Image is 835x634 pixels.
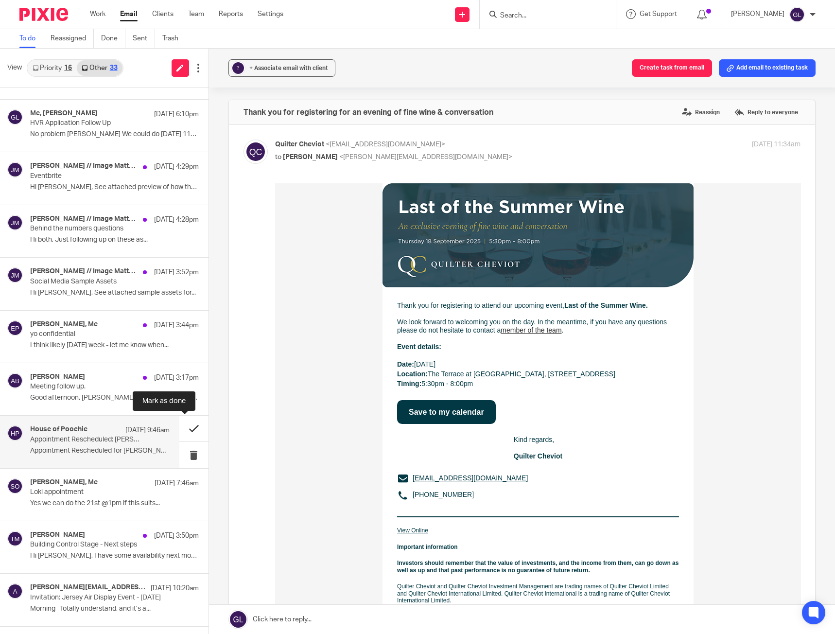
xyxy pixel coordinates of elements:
button: Add email to existing task [719,59,816,77]
a: Trash [162,29,186,48]
img: svg%3E [7,109,23,125]
h4: House of Poochie [30,425,87,434]
div: 16 [64,65,72,71]
p: [DATE] 10:20am [151,583,199,593]
div: 33 [110,65,118,71]
span: Investors should remember that the value of investments, and the income from them, can go down as... [122,376,403,390]
a: member of the team [226,143,286,151]
img: svg%3E [7,373,23,388]
img: svg%3E [7,162,23,177]
h4: [PERSON_NAME] // Image Matters [30,162,138,170]
p: Loki appointment [30,488,165,496]
h4: [PERSON_NAME][EMAIL_ADDRESS][PERSON_NAME][DOMAIN_NAME], Me [30,583,146,592]
label: Reassign [679,105,722,120]
span: Get Support [640,11,677,18]
p: Yes we can do the 21st @1pm if this suits... [30,499,199,508]
p: [DATE] 4:28pm [154,215,199,225]
span: View [7,63,22,73]
p: Morning Totally understand, and it’s a... [30,605,199,613]
p: [DATE] 3:52pm [154,267,199,277]
img: svg%3E [789,7,805,22]
strong: Quilter Cheviot [239,269,287,277]
p: Eventbrite [30,172,165,180]
a: Settings [258,9,283,19]
a: Save to my calendar [122,217,221,241]
p: Building Control Stage - Next steps [30,541,165,549]
p: I think likely [DATE] week - let me know when... [30,341,199,350]
p: No problem [PERSON_NAME] We could do [DATE] 11th ? ... [30,130,199,139]
p: [DATE] 7:46am [155,478,199,488]
strong: Last of the Summer Wine. [289,118,373,126]
h4: [PERSON_NAME], Me [30,478,98,487]
p: Good afternoon, [PERSON_NAME] and [PERSON_NAME], It... [30,394,199,402]
div: We look forward to welcoming you on the day. In the meantime, if you have any questions please do... [122,135,404,151]
img: svg%3E [7,320,23,336]
div: [PHONE_NUMBER] [138,307,253,316]
span: Unsubscribe [122,535,155,542]
p: [PERSON_NAME] [731,9,784,19]
h4: [PERSON_NAME], Me [30,320,98,329]
p: [DATE] 4:29pm [154,162,199,172]
div: Kind regards, [239,252,287,277]
img: svg%3E [7,215,23,230]
h4: [PERSON_NAME] [30,531,85,539]
a: Sent [133,29,155,48]
img: svg%3E [7,478,23,494]
img: svg%3E [7,583,23,599]
label: Reply to everyone [732,105,800,120]
a: Priority16 [28,60,77,76]
a: [EMAIL_ADDRESS][DOMAIN_NAME] [138,291,253,299]
p: HVR Application Follow Up [30,119,165,127]
p: [DATE] 3:50pm [154,531,199,541]
span: Important information [122,360,183,367]
button: Create task from email [632,59,712,77]
span: The Terrace at [GEOGRAPHIC_DATA], [STREET_ADDRESS] [122,187,340,194]
a: Unsubscribe [122,534,155,542]
input: Search [499,12,587,20]
p: [DATE] 3:17pm [154,373,199,383]
p: [DATE] 9:46am [125,425,170,435]
span: Event details: [122,159,166,167]
h4: [PERSON_NAME] // Image Matters [30,215,138,223]
a: Work [90,9,105,19]
a: Reports [219,9,243,19]
span: + Associate email with client [249,65,328,71]
span: 5:30pm - 8:00pm [146,196,198,204]
h4: [PERSON_NAME] // Image Matters [30,267,138,276]
div: Thank you for registering to attend our upcoming event, [122,118,404,126]
span: <[EMAIL_ADDRESS][DOMAIN_NAME]> [326,141,445,148]
span: View Online [122,344,153,351]
a: View Online [122,342,153,351]
p: yo confidential [30,330,165,338]
h4: Me, [PERSON_NAME] [30,109,98,118]
h4: [PERSON_NAME] [30,373,85,381]
img: Pixie [19,8,68,21]
p: Behind the numbers questions [30,225,165,233]
p: Hi [PERSON_NAME], See attached sample assets for... [30,289,199,297]
h4: Thank you for registering for an evening of fine wine & conversation [244,107,493,117]
img: svg%3E [7,267,23,283]
p: [DATE] 3:44pm [154,320,199,330]
span: Location: [122,187,153,194]
p: Social Media Sample Assets [30,278,165,286]
a: Reassigned [51,29,94,48]
img: Visit https://www.quiltercheviot.com/ [220,571,306,615]
p: Hi both, Just following up on these as... [30,236,199,244]
p: Invitation: Jersey Air Display Event - [DATE] [30,594,165,602]
p: Appointment Rescheduled for [PERSON_NAME] What... [30,447,170,455]
p: Hi [PERSON_NAME], See attached preview of how the... [30,183,199,192]
span: [PERSON_NAME] [283,154,338,160]
img: svg%3E [7,425,23,441]
p: Hi [PERSON_NAME], I have some availability next month... [30,552,199,560]
span: to [275,154,281,160]
span: [DATE] [122,177,160,185]
span: Save to my calendar [134,225,209,233]
p: [DATE] 6:10pm [154,109,199,119]
img: svg%3E [7,531,23,546]
span: Quilter Cheviot and Quilter Cheviot Investment Management are trading names of Quilter Cheviot Li... [122,400,403,526]
div: ? [232,62,244,74]
a: Clients [152,9,174,19]
span: <[PERSON_NAME][EMAIL_ADDRESS][DOMAIN_NAME]> [339,154,512,160]
a: To do [19,29,43,48]
p: Meeting follow up. [30,383,165,391]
